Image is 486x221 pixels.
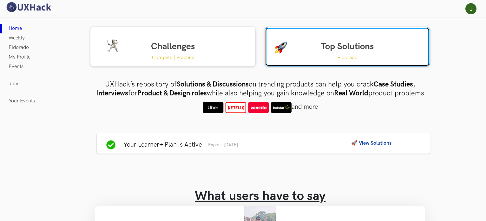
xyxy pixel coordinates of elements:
[9,52,30,62] a: My Profile
[9,79,19,89] a: Jobs
[334,89,368,98] strong: Real World
[90,27,255,66] a: Challenges
[351,140,391,146] a: 🚀 View Solutions
[9,96,35,106] a: Your Events
[208,141,238,149] li: Expires [DATE]
[203,102,292,113] img: sample-icons.png
[95,80,425,98] h3: UXHack’s repository of on trending products can help you crack for while also helping you gain kn...
[177,80,249,89] strong: Solutions & Discussions
[95,189,425,204] h1: What users have to say
[137,89,207,98] strong: Product & Design roles
[9,43,29,52] a: Eldorado
[337,54,358,62] p: Eldorado
[465,3,476,14] img: Your profile pic
[9,62,23,72] a: Events
[5,2,52,13] img: UXHack logo
[90,100,430,113] div: and more
[9,33,25,43] a: Weekly
[96,80,415,98] strong: Case Studies, Interviews
[106,140,115,149] img: check circle
[152,54,194,62] p: Compete | Practice
[123,141,202,149] li: Your Learner+ Plan is Active
[274,41,287,54] img: rocket
[265,27,430,66] a: Top Solutions
[9,24,22,33] a: Home
[106,39,119,52] img: sword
